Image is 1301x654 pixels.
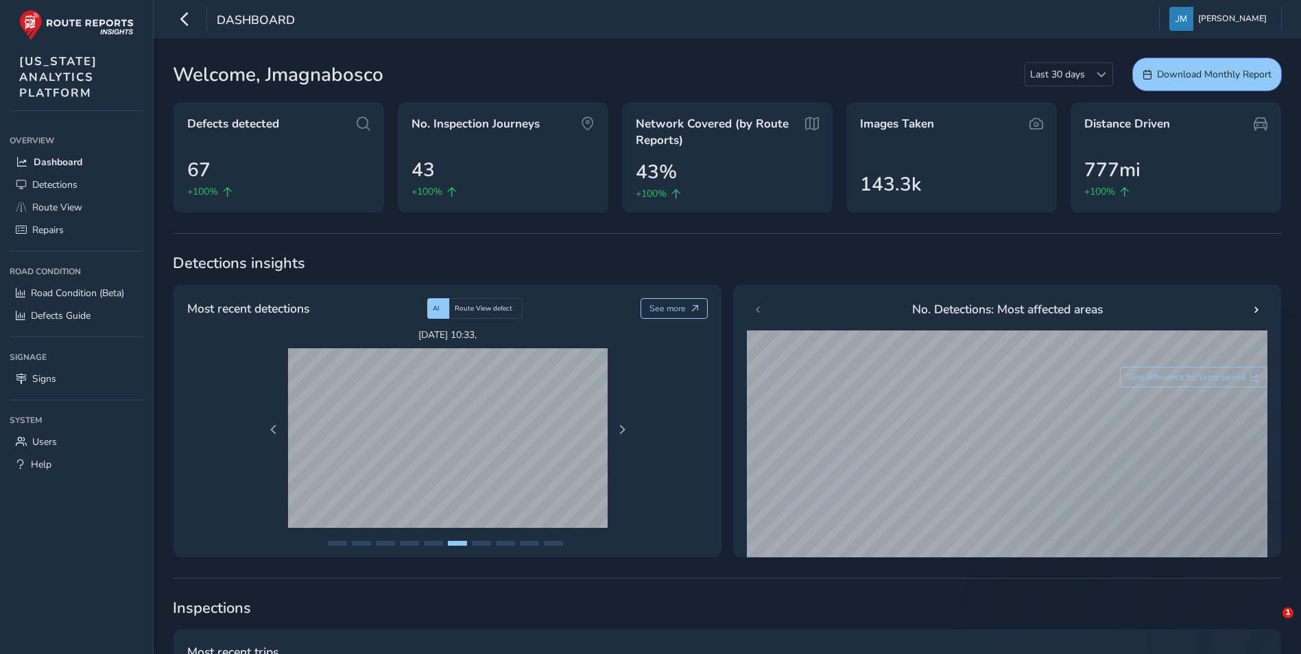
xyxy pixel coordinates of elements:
span: [DATE] 10:33 , [288,328,608,341]
img: diamond-layout [1169,7,1193,31]
button: Page 5 [424,541,443,546]
span: Most recent detections [187,300,309,317]
button: See more [641,298,708,319]
span: Users [32,435,57,448]
span: +100% [636,186,667,201]
span: Road Condition (Beta) [31,287,124,300]
button: Page 4 [400,541,419,546]
span: Dashboard [34,156,82,169]
span: Inspections [173,598,1282,618]
button: Page 6 [448,541,467,546]
span: 43% [636,158,677,186]
a: Detections [10,173,143,196]
span: Defects Guide [31,309,91,322]
span: Last 30 days [1025,63,1090,86]
button: Page 7 [472,541,491,546]
span: Repairs [32,223,64,237]
iframe: Intercom live chat [1254,607,1287,640]
a: Route View [10,196,143,219]
a: Road Condition (Beta) [10,282,143,304]
span: +100% [187,184,218,199]
button: Page 9 [520,541,539,546]
button: Page 3 [376,541,395,546]
span: Distance Driven [1084,116,1170,132]
span: Images Taken [860,116,934,132]
div: Overview [10,130,143,151]
span: 1 [1282,607,1293,618]
span: Defects detected [187,116,279,132]
div: Signage [10,347,143,367]
span: Help [31,458,51,471]
button: [PERSON_NAME] [1169,7,1272,31]
div: Route View defect [449,298,523,319]
span: [PERSON_NAME] [1198,7,1267,31]
span: AI [433,304,440,313]
span: 67 [187,156,211,184]
span: Route View defect [455,304,512,313]
button: Page 8 [496,541,515,546]
span: See difference for same period [1129,372,1245,383]
a: Defects Guide [10,304,143,327]
button: Page 10 [544,541,563,546]
span: Dashboard [217,12,295,31]
div: System [10,410,143,431]
div: AI [427,298,449,319]
span: Download Monthly Report [1157,68,1272,81]
span: Welcome, Jmagnabosco [173,60,383,89]
a: Repairs [10,219,143,241]
span: No. Detections: Most affected areas [912,300,1103,318]
span: +100% [411,184,442,199]
span: Detections insights [173,253,1282,274]
div: Road Condition [10,261,143,282]
span: 143.3k [860,170,921,199]
button: Previous Page [264,420,283,439]
a: Signs [10,367,143,390]
span: Network Covered (by Route Reports) [636,116,800,148]
button: Next Page [612,420,632,439]
button: Download Monthly Report [1132,58,1282,91]
a: Help [10,453,143,476]
button: Page 2 [352,541,371,546]
span: Detections [32,178,77,191]
span: [US_STATE] ANALYTICS PLATFORM [19,53,97,101]
span: +100% [1084,184,1115,199]
span: Signs [32,372,56,385]
span: Route View [32,201,82,214]
button: See difference for same period [1120,367,1268,387]
a: Users [10,431,143,453]
span: See more [649,303,686,314]
img: rr logo [19,10,134,40]
span: 777mi [1084,156,1141,184]
span: 43 [411,156,435,184]
button: Page 1 [328,541,347,546]
span: No. Inspection Journeys [411,116,540,132]
a: Dashboard [10,151,143,173]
